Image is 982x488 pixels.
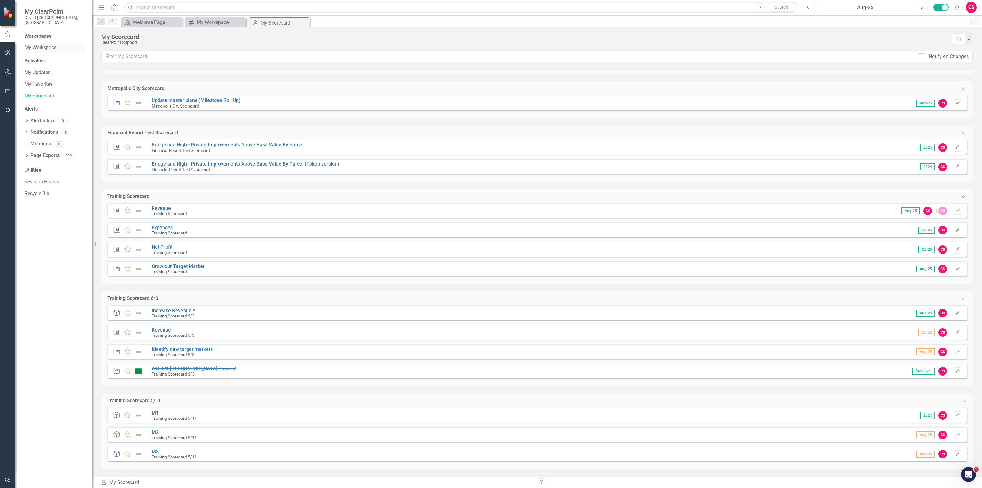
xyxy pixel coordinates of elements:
a: Revision History [25,179,86,186]
div: CS [938,431,947,439]
iframe: Intercom live chat [961,467,976,482]
div: CS [938,450,947,458]
span: [DATE]-21 [912,368,935,375]
a: Alert Inbox [30,117,55,124]
a: Bridge and High - Private Improvements Above Base Value By Parcel [152,142,303,148]
div: My Scorecard [261,19,309,27]
div: 609 [63,153,75,158]
span: 2024 [920,412,935,419]
div: CS [938,226,947,234]
small: Financial Report Test Scorecard [152,148,210,153]
a: My Workspace [187,18,245,26]
img: Not Defined [134,246,142,253]
a: Recycle Bin [25,190,86,197]
div: CS [923,207,932,215]
span: 2024 [920,163,935,170]
span: Q2-25 [918,329,935,336]
div: CS [938,411,947,420]
div: CS [938,328,947,337]
a: Net Profit [152,244,172,250]
img: Not Defined [134,329,142,336]
span: Aug-25 [916,100,935,107]
button: Search [766,3,797,12]
a: Bridge and High - Private Improvements Above Base Value By Parcel (Token version) [152,161,339,167]
img: Not Defined [134,100,142,107]
img: Not Defined [134,412,142,419]
div: Activities [25,57,86,65]
div: CS [938,348,947,356]
img: Not Defined [134,207,142,214]
input: Search ClearPoint... [124,2,798,13]
span: Aug-25 [916,451,935,458]
div: Notify on Changes [929,53,969,60]
a: AT2021 [GEOGRAPHIC_DATA] Phase 2 [152,366,236,372]
a: Notifications [30,129,58,136]
a: Update master plans (Milestone Roll Up) [152,97,241,103]
a: Welcome Page [123,18,181,26]
img: Not Defined [134,265,142,273]
div: CS [938,367,947,376]
a: Identify new target markets [152,346,213,352]
img: Not Defined [134,163,142,171]
div: My Scorecard [101,33,946,40]
small: Training Scorecard [152,269,187,274]
a: My Scorecard [25,92,86,100]
small: Training Scorecard [152,230,187,235]
span: 1 [974,467,979,472]
a: My Workspace [25,44,86,51]
img: ClearPoint Strategy [3,7,14,18]
div: 0 [54,141,64,147]
a: Increase Revenue * [152,308,195,313]
small: Training Scorecard 5/11 [152,455,197,459]
img: Not Defined [134,348,142,356]
span: Search [775,5,788,10]
a: M1 [152,410,159,416]
div: CS [938,99,947,108]
small: Training Scorecard 6/3 [152,372,195,376]
div: Aug-25 [818,4,912,11]
img: On Target [134,368,142,375]
div: My Scorecard [101,479,532,486]
span: Aug-25 [916,348,935,355]
div: CS [938,163,947,171]
input: Filter My Scorecard... [101,51,914,62]
div: CS [938,309,947,317]
span: Q2-25 [918,246,935,253]
div: Training Scorecard 6/3 [107,295,158,302]
div: Metropolis City Scorecard [107,85,164,92]
a: My Updates [25,69,86,76]
small: Training Scorecard 6/3 [152,352,195,357]
a: Page Exports [30,152,60,159]
small: Training Scorecard [152,250,187,255]
span: My ClearPoint [25,8,86,15]
div: 0 [58,118,68,124]
div: 0 [61,130,71,135]
span: Aug-25 [901,207,920,214]
button: Aug-25 [816,2,914,13]
a: Grow our Target Market [152,263,204,269]
a: Mentions [30,140,51,148]
div: CS [938,265,947,273]
span: Aug-25 [916,310,935,317]
a: M2 [152,429,159,435]
small: Training Scorecard 6/3 [152,333,195,338]
a: Expenses [152,225,173,230]
div: ClearPoint Support [101,40,946,45]
div: CS [938,245,947,254]
a: Revenue [152,327,171,333]
small: Metropolis City Scorecard [152,104,199,108]
img: Not Defined [134,309,142,317]
div: Alerts [25,106,86,113]
div: Welcome Page [133,18,181,26]
small: Training Scorecard 5/11 [152,416,197,421]
img: Not Defined [134,431,142,439]
div: Training Scorecard [107,193,149,200]
span: Q2-25 [918,227,935,234]
small: Training Scorecard 5/11 [152,435,197,440]
button: CS [966,2,977,13]
small: Training Scorecard 6/3 [152,313,195,318]
small: City of [GEOGRAPHIC_DATA], [GEOGRAPHIC_DATA] [25,15,86,25]
span: Aug-25 [916,266,935,272]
